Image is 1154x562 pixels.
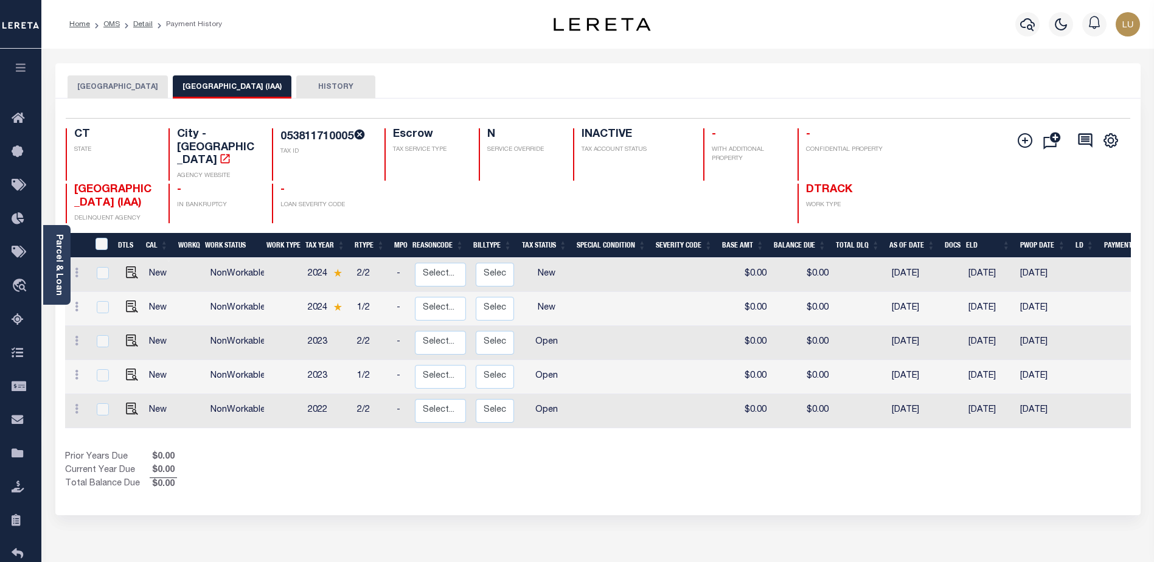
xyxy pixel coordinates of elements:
[487,145,558,154] p: SERVICE OVERRIDE
[88,233,113,258] th: &nbsp;
[720,292,771,326] td: $0.00
[68,75,168,99] button: [GEOGRAPHIC_DATA]
[964,326,1015,360] td: [DATE]
[519,360,574,394] td: Open
[144,326,178,360] td: New
[964,292,1015,326] td: [DATE]
[1071,233,1099,258] th: LD: activate to sort column ascending
[720,360,771,394] td: $0.00
[885,233,940,258] th: As of Date: activate to sort column ascending
[280,184,285,195] span: -
[392,292,410,326] td: -
[392,258,410,292] td: -
[153,19,222,30] li: Payment History
[280,201,369,210] p: LOAN SEVERITY CODE
[887,258,942,292] td: [DATE]
[69,21,90,28] a: Home
[771,394,833,428] td: $0.00
[144,258,178,292] td: New
[150,451,177,464] span: $0.00
[65,464,150,477] td: Current Year Due
[303,258,352,292] td: 2024
[173,233,200,258] th: WorkQ
[177,172,257,181] p: AGENCY WEBSITE
[964,360,1015,394] td: [DATE]
[961,233,1015,258] th: ELD: activate to sort column ascending
[144,360,178,394] td: New
[200,233,264,258] th: Work Status
[771,360,833,394] td: $0.00
[468,233,516,258] th: BillType: activate to sort column ascending
[303,326,352,360] td: 2023
[280,128,369,144] h4: 053811710005
[717,233,769,258] th: Base Amt: activate to sort column ascending
[1015,292,1071,326] td: [DATE]
[554,18,651,31] img: logo-dark.svg
[103,21,120,28] a: OMS
[206,394,273,428] td: NonWorkable
[887,360,942,394] td: [DATE]
[771,292,833,326] td: $0.00
[141,233,173,258] th: CAL: activate to sort column ascending
[806,145,886,154] p: CONFIDENTIAL PROPERTY
[408,233,468,258] th: ReasonCode: activate to sort column ascending
[720,394,771,428] td: $0.00
[333,303,342,311] img: Star.svg
[173,75,291,99] button: [GEOGRAPHIC_DATA] (IAA)
[769,233,831,258] th: Balance Due: activate to sort column ascending
[65,451,150,464] td: Prior Years Due
[303,360,352,394] td: 2023
[65,233,88,258] th: &nbsp;&nbsp;&nbsp;&nbsp;&nbsp;&nbsp;&nbsp;&nbsp;&nbsp;&nbsp;
[296,75,375,99] button: HISTORY
[806,129,810,140] span: -
[651,233,717,258] th: Severity Code: activate to sort column ascending
[516,233,572,258] th: Tax Status: activate to sort column ascending
[964,258,1015,292] td: [DATE]
[519,326,574,360] td: Open
[771,258,833,292] td: $0.00
[1015,233,1071,258] th: PWOP Date: activate to sort column ascending
[887,394,942,428] td: [DATE]
[352,292,392,326] td: 1/2
[389,233,408,258] th: MPO
[301,233,350,258] th: Tax Year: activate to sort column ascending
[806,184,852,195] span: DTRACK
[1015,326,1071,360] td: [DATE]
[712,129,716,140] span: -
[940,233,961,258] th: Docs
[144,394,178,428] td: New
[572,233,651,258] th: Special Condition: activate to sort column ascending
[54,234,63,296] a: Parcel & Loan
[206,326,273,360] td: NonWorkable
[350,233,389,258] th: RType: activate to sort column ascending
[303,394,352,428] td: 2022
[887,292,942,326] td: [DATE]
[352,326,392,360] td: 2/2
[133,21,153,28] a: Detail
[206,360,273,394] td: NonWorkable
[352,360,392,394] td: 1/2
[720,326,771,360] td: $0.00
[519,292,574,326] td: New
[1015,394,1071,428] td: [DATE]
[712,145,783,164] p: WITH ADDITIONAL PROPERTY
[74,184,151,209] span: [GEOGRAPHIC_DATA] (IAA)
[964,394,1015,428] td: [DATE]
[12,279,31,294] i: travel_explore
[144,292,178,326] td: New
[150,464,177,477] span: $0.00
[74,128,155,142] h4: CT
[352,258,392,292] td: 2/2
[582,145,689,154] p: TAX ACCOUNT STATUS
[1116,12,1140,36] img: svg+xml;base64,PHN2ZyB4bWxucz0iaHR0cDovL3d3dy53My5vcmcvMjAwMC9zdmciIHBvaW50ZXItZXZlbnRzPSJub25lIi...
[393,145,464,154] p: TAX SERVICE TYPE
[177,201,257,210] p: IN BANKRUPTCY
[771,326,833,360] td: $0.00
[582,128,689,142] h4: INACTIVE
[65,477,150,491] td: Total Balance Due
[333,269,342,277] img: Star.svg
[150,478,177,491] span: $0.00
[206,258,273,292] td: NonWorkable
[806,201,886,210] p: WORK TYPE
[262,233,301,258] th: Work Type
